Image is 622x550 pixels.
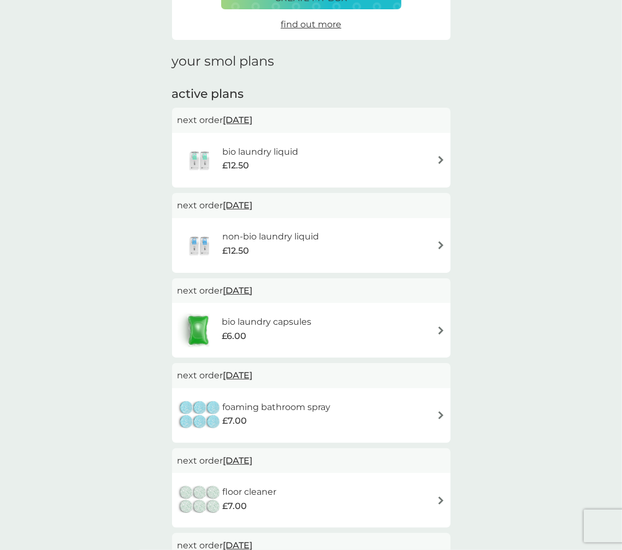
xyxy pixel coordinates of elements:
span: £12.50 [222,244,249,258]
img: bio laundry liquid [177,141,222,179]
span: find out more [281,19,341,30]
h6: bio laundry capsules [222,315,311,329]
img: non-bio laundry liquid [177,226,222,265]
span: £6.00 [222,329,246,343]
span: £7.00 [222,414,247,428]
p: next order [177,284,445,298]
span: [DATE] [223,450,253,471]
span: [DATE] [223,195,253,216]
span: [DATE] [223,280,253,301]
img: floor cleaner [177,481,222,519]
p: next order [177,368,445,383]
h1: your smol plans [172,54,451,69]
h6: non-bio laundry liquid [222,230,319,244]
p: next order [177,113,445,127]
img: arrow right [437,241,445,249]
span: [DATE] [223,365,253,386]
img: arrow right [437,156,445,164]
p: next order [177,198,445,213]
span: £7.00 [222,499,247,513]
p: next order [177,454,445,468]
span: £12.50 [222,159,249,173]
img: arrow right [437,326,445,335]
img: arrow right [437,496,445,505]
h6: floor cleaner [222,485,276,499]
img: arrow right [437,411,445,419]
span: [DATE] [223,109,253,131]
h6: foaming bathroom spray [222,400,330,414]
a: find out more [281,17,341,32]
h2: active plans [172,86,451,103]
img: foaming bathroom spray [177,396,222,435]
h6: bio laundry liquid [222,145,298,159]
img: bio laundry capsules [177,311,219,349]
